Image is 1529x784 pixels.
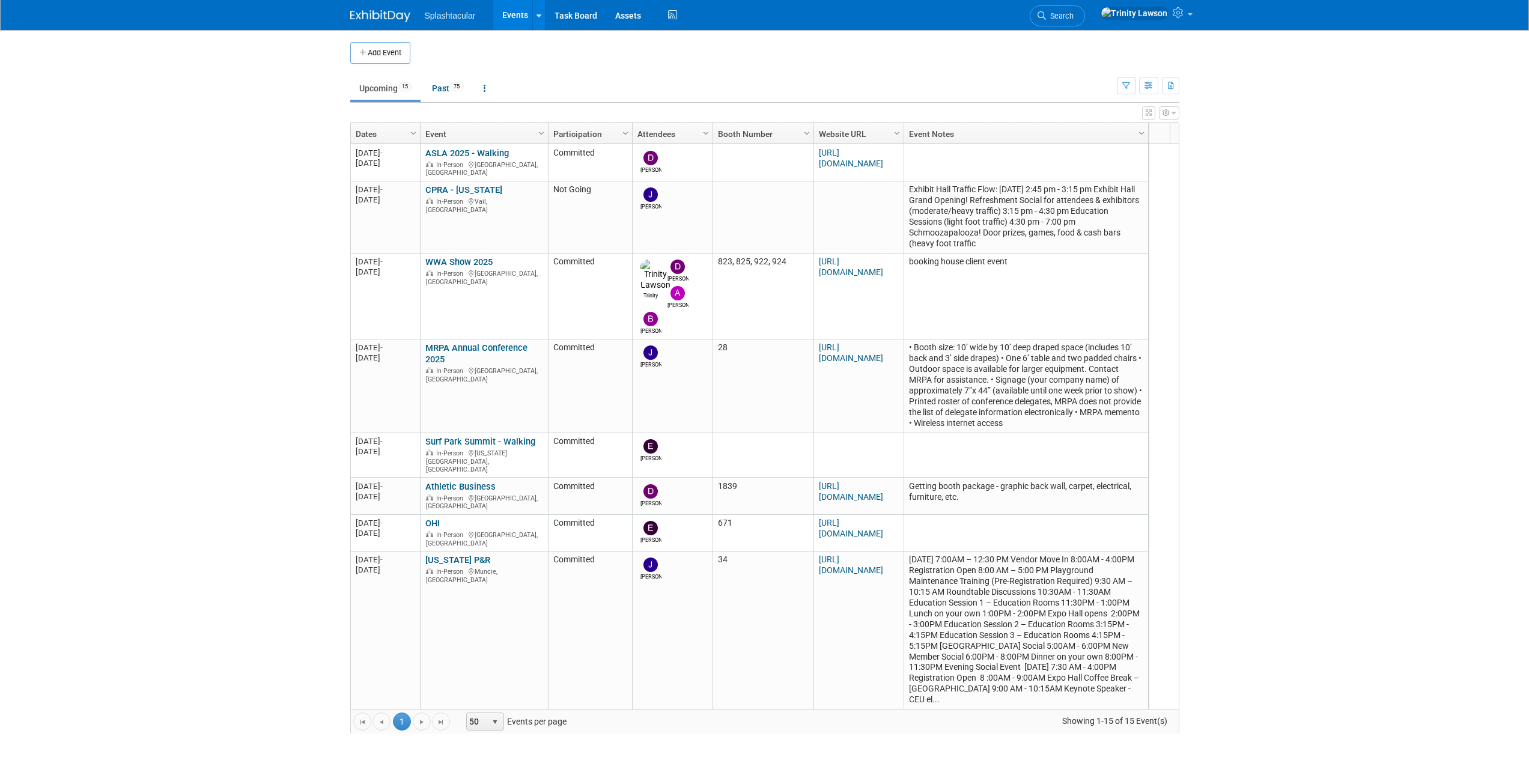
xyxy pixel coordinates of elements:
[713,339,813,433] td: 28
[643,151,658,165] img: Drew Ford
[398,82,412,91] span: 15
[436,198,467,205] span: In-Person
[548,254,632,339] td: Committed
[619,124,632,142] a: Column Settings
[425,529,543,547] div: [GEOGRAPHIC_DATA], [GEOGRAPHIC_DATA]
[426,449,433,455] img: In-Person Event
[380,185,383,194] span: -
[467,713,487,730] span: 50
[643,484,658,499] img: Drew Ford
[350,77,421,100] a: Upcoming15
[643,345,658,360] img: Jimmy Nigh
[436,161,467,169] span: In-Person
[425,11,476,20] span: Splashtacular
[425,566,543,584] div: Muncie, [GEOGRAPHIC_DATA]
[380,148,383,157] span: -
[356,555,415,565] div: [DATE]
[356,267,415,277] div: [DATE]
[436,568,467,576] span: In-Person
[356,158,415,168] div: [DATE]
[436,367,467,375] span: In-Person
[426,494,433,500] img: In-Person Event
[356,446,415,457] div: [DATE]
[670,260,685,274] img: Drew Ford
[425,365,543,383] div: [GEOGRAPHIC_DATA], [GEOGRAPHIC_DATA]
[1030,5,1085,26] a: Search
[425,184,502,195] a: CPRA - [US_STATE]
[701,129,711,138] span: Column Settings
[356,491,415,502] div: [DATE]
[425,448,543,474] div: [US_STATE][GEOGRAPHIC_DATA], [GEOGRAPHIC_DATA]
[436,270,467,278] span: In-Person
[637,124,705,144] a: Attendees
[640,360,661,369] div: Jimmy Nigh
[413,713,431,731] a: Go to the next page
[670,286,685,300] img: Alex Weidman
[350,10,410,22] img: ExhibitDay
[423,77,472,100] a: Past75
[409,129,418,138] span: Column Settings
[819,342,883,363] a: [URL][DOMAIN_NAME]
[643,312,658,326] img: Brian Faulkner
[425,124,540,144] a: Event
[407,124,420,142] a: Column Settings
[1051,713,1178,729] span: Showing 1-15 of 15 Event(s)
[640,326,661,335] div: Brian Faulkner
[372,713,391,731] a: Go to the previous page
[640,260,670,291] img: Trinity Lawson
[904,181,1148,254] td: Exhibit Hall Traffic Flow: [DATE] 2:45 pm - 3:15 pm Exhibit Hall Grand Opening! Refreshment Socia...
[667,300,689,309] div: Alex Weidman
[357,717,367,727] span: Go to the first page
[425,555,490,565] a: [US_STATE] P&R
[380,482,383,491] span: -
[548,144,632,181] td: Committed
[713,552,813,710] td: 34
[356,257,415,267] div: [DATE]
[548,181,632,254] td: Not Going
[425,518,440,529] a: OHI
[426,367,433,373] img: In-Person Event
[1137,129,1146,138] span: Column Settings
[890,124,904,142] a: Column Settings
[393,713,411,731] span: 1
[356,342,415,353] div: [DATE]
[643,187,658,202] img: Jimmy Nigh
[426,198,433,204] img: In-Person Event
[356,528,415,538] div: [DATE]
[436,717,446,727] span: Go to the last page
[356,353,415,363] div: [DATE]
[451,713,579,731] span: Events per page
[426,270,433,276] img: In-Person Event
[450,82,463,91] span: 75
[356,195,415,205] div: [DATE]
[436,531,467,539] span: In-Person
[643,439,658,454] img: Enrico Rossi
[699,124,713,142] a: Column Settings
[909,124,1140,144] a: Event Notes
[819,518,883,538] a: [URL][DOMAIN_NAME]
[713,515,813,552] td: 671
[417,717,427,727] span: Go to the next page
[380,257,383,266] span: -
[819,257,883,277] a: [URL][DOMAIN_NAME]
[1046,11,1074,20] span: Search
[380,518,383,527] span: -
[356,518,415,528] div: [DATE]
[548,339,632,433] td: Committed
[380,437,383,446] span: -
[548,433,632,478] td: Committed
[432,713,450,731] a: Go to the last page
[490,717,500,727] span: select
[425,257,493,267] a: WWA Show 2025
[640,499,661,508] div: Drew Ford
[436,449,467,457] span: In-Person
[425,342,527,365] a: MRPA Annual Conference 2025
[356,481,415,491] div: [DATE]
[425,148,509,159] a: ASLA 2025 - Walking
[643,521,658,535] img: Enrico Rossi
[553,124,624,144] a: Participation
[548,552,632,710] td: Committed
[640,165,661,174] div: Drew Ford
[621,129,630,138] span: Column Settings
[535,124,548,142] a: Column Settings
